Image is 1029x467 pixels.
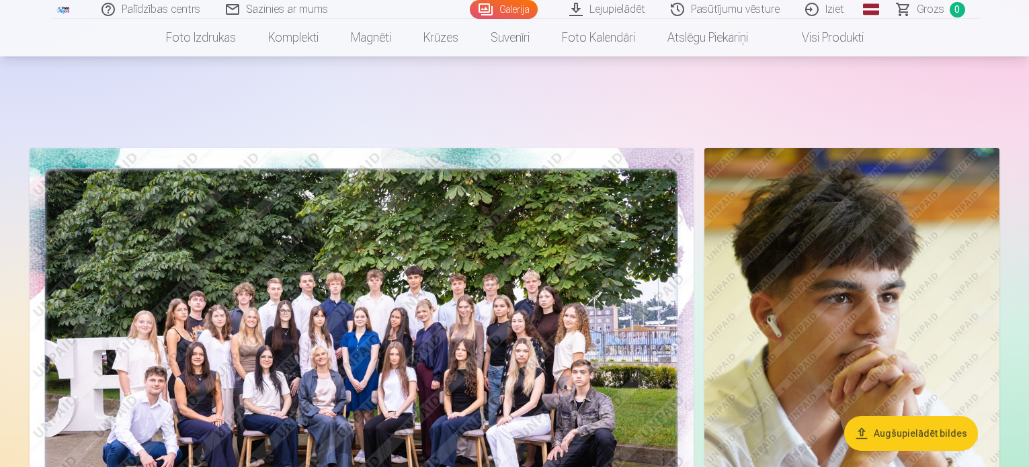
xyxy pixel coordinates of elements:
a: Magnēti [335,19,407,56]
img: /fa1 [56,5,71,13]
a: Suvenīri [475,19,546,56]
a: Visi produkti [764,19,880,56]
a: Krūzes [407,19,475,56]
a: Foto kalendāri [546,19,651,56]
span: Grozs [917,1,944,17]
a: Komplekti [252,19,335,56]
a: Atslēgu piekariņi [651,19,764,56]
a: Foto izdrukas [150,19,252,56]
span: 0 [950,2,965,17]
button: Augšupielādēt bildes [844,416,978,451]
